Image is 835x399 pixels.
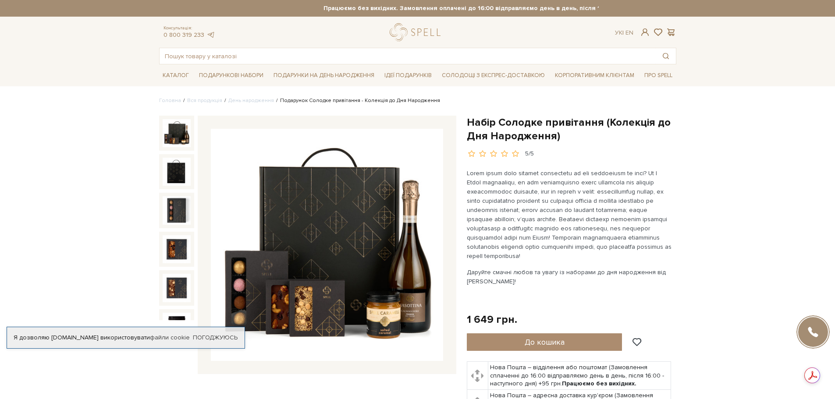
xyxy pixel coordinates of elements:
a: Вся продукція [187,97,222,104]
a: Головна [159,97,181,104]
img: Набір Солодке привітання (Колекція до Дня Народження) [163,313,191,341]
span: | [622,29,624,36]
a: файли cookie [150,334,190,341]
span: Подарунки на День народження [270,69,378,82]
h1: Набір Солодке привітання (Колекція до Дня Народження) [467,116,676,143]
button: До кошика [467,333,622,351]
a: logo [390,23,444,41]
strong: Працюємо без вихідних. Замовлення оплачені до 16:00 відправляємо день в день, після 16:00 - насту... [237,4,754,12]
img: Набір Солодке привітання (Колекція до Дня Народження) [211,129,443,361]
div: Я дозволяю [DOMAIN_NAME] використовувати [7,334,245,342]
span: Каталог [159,69,192,82]
b: Працюємо без вихідних. [562,380,636,387]
span: Ідеї подарунків [381,69,435,82]
a: Солодощі з експрес-доставкою [438,68,548,83]
td: Нова Пошта – відділення або поштомат (Замовлення сплаченні до 16:00 відправляємо день в день, піс... [488,362,671,390]
a: Погоджуюсь [193,334,238,342]
span: Про Spell [641,69,676,82]
span: До кошика [525,337,565,347]
a: telegram [206,31,215,39]
button: Пошук товару у каталозі [656,48,676,64]
div: 1 649 грн. [467,313,517,326]
a: День народження [228,97,274,104]
a: Корпоративним клієнтам [551,68,638,83]
img: Набір Солодке привітання (Колекція до Дня Народження) [163,158,191,186]
p: Даруйте смачні любов та увагу із наборами до дня народження від [PERSON_NAME]! [467,268,672,286]
img: Набір Солодке привітання (Колекція до Дня Народження) [163,274,191,302]
input: Пошук товару у каталозі [160,48,656,64]
div: Ук [615,29,633,37]
p: Lorem ipsum dolo sitamet consectetu ad eli seddoeiusm te inci? Ut l Etdol magnaaliqu, en adm veni... [467,169,672,261]
div: 5/5 [525,150,534,158]
img: Набір Солодке привітання (Колекція до Дня Народження) [163,196,191,224]
img: Набір Солодке привітання (Колекція до Дня Народження) [163,119,191,147]
span: Консультація: [163,25,215,31]
span: Подарункові набори [195,69,267,82]
img: Набір Солодке привітання (Колекція до Дня Народження) [163,235,191,263]
li: Подарунок Солодке привітання - Колекція до Дня Народження [274,97,440,105]
a: En [625,29,633,36]
a: 0 800 319 233 [163,31,204,39]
